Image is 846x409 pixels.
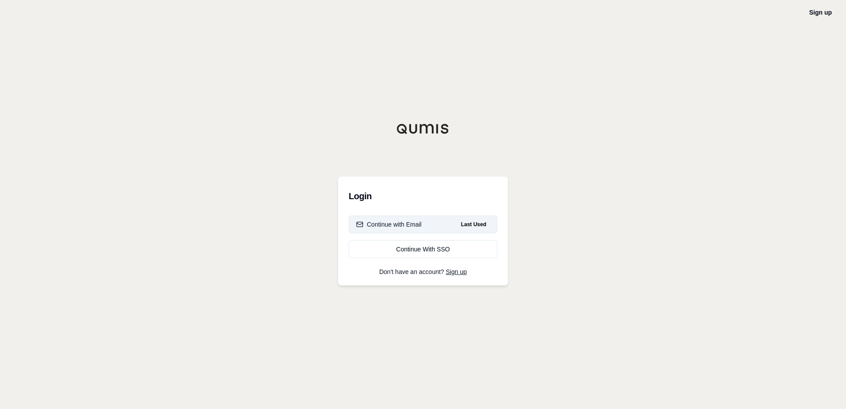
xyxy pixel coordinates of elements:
[396,123,450,134] img: Qumis
[349,269,497,275] p: Don't have an account?
[809,9,832,16] a: Sign up
[349,240,497,258] a: Continue With SSO
[349,216,497,233] button: Continue with EmailLast Used
[356,220,422,229] div: Continue with Email
[458,219,490,230] span: Last Used
[356,245,490,254] div: Continue With SSO
[446,268,467,275] a: Sign up
[349,187,497,205] h3: Login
